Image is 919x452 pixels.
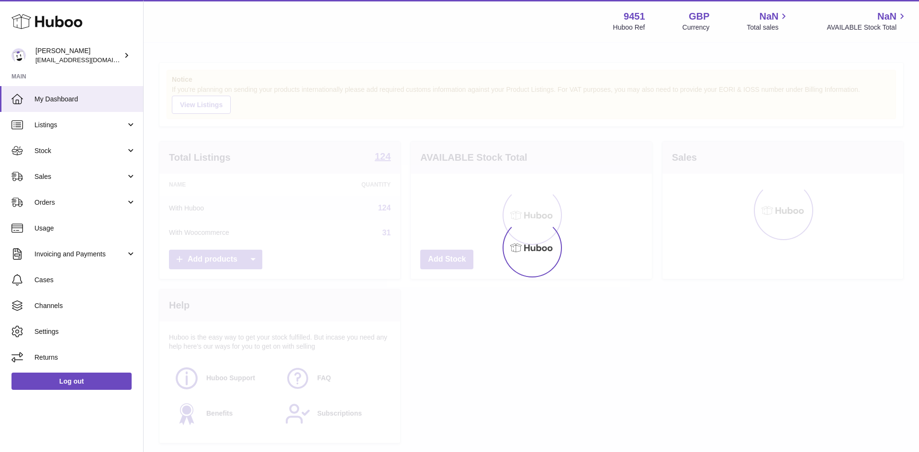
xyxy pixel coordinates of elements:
span: Invoicing and Payments [34,250,126,259]
span: NaN [877,10,897,23]
span: Usage [34,224,136,233]
div: Huboo Ref [613,23,645,32]
span: [EMAIL_ADDRESS][DOMAIN_NAME] [35,56,141,64]
span: Stock [34,146,126,155]
span: Total sales [747,23,789,32]
span: Returns [34,353,136,362]
span: My Dashboard [34,95,136,104]
a: NaN Total sales [747,10,789,32]
img: internalAdmin-9451@internal.huboo.com [11,48,26,63]
span: NaN [759,10,778,23]
span: Orders [34,198,126,207]
span: Settings [34,327,136,336]
span: Channels [34,301,136,310]
strong: 9451 [624,10,645,23]
div: [PERSON_NAME] [35,46,122,65]
span: AVAILABLE Stock Total [827,23,908,32]
span: Cases [34,276,136,285]
a: NaN AVAILABLE Stock Total [827,10,908,32]
span: Sales [34,172,126,181]
strong: GBP [689,10,709,23]
span: Listings [34,121,126,130]
a: Log out [11,373,132,390]
div: Currency [683,23,710,32]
